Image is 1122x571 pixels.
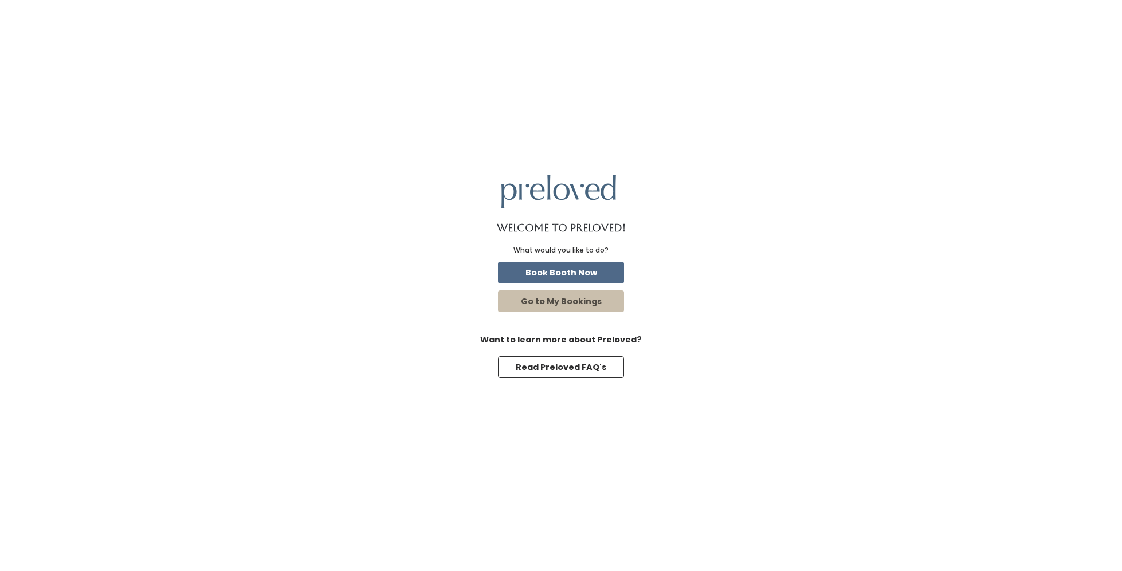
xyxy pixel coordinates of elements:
[475,336,647,345] h6: Want to learn more about Preloved?
[498,262,624,283] button: Book Booth Now
[498,356,624,378] button: Read Preloved FAQ's
[497,222,626,234] h1: Welcome to Preloved!
[498,290,624,312] button: Go to My Bookings
[513,245,609,255] div: What would you like to do?
[496,288,626,314] a: Go to My Bookings
[501,175,616,208] img: preloved logo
